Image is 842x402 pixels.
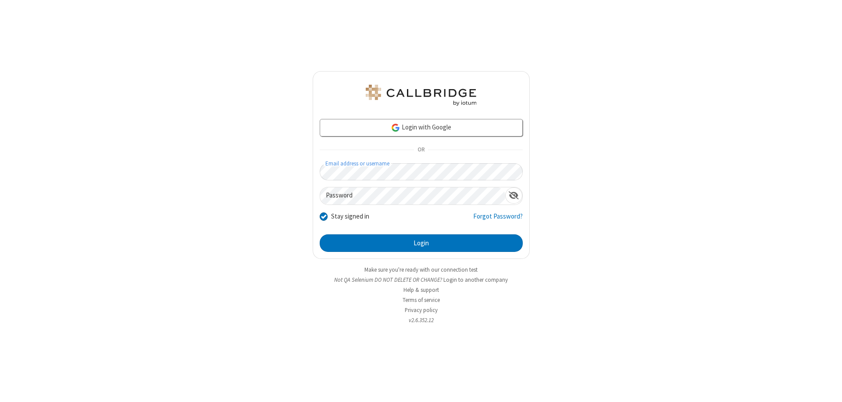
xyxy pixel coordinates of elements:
a: Make sure you're ready with our connection test [364,266,478,273]
label: Stay signed in [331,212,369,222]
a: Privacy policy [405,306,438,314]
li: Not QA Selenium DO NOT DELETE OR CHANGE? [313,276,530,284]
div: Show password [505,187,522,204]
a: Terms of service [403,296,440,304]
input: Email address or username [320,163,523,180]
button: Login [320,234,523,252]
img: QA Selenium DO NOT DELETE OR CHANGE [364,85,478,106]
span: OR [414,144,428,156]
a: Help & support [403,286,439,294]
li: v2.6.352.12 [313,316,530,324]
input: Password [320,187,505,205]
a: Login with Google [320,119,523,136]
button: Login to another company [443,276,508,284]
a: Forgot Password? [473,212,523,228]
img: google-icon.png [391,123,400,133]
